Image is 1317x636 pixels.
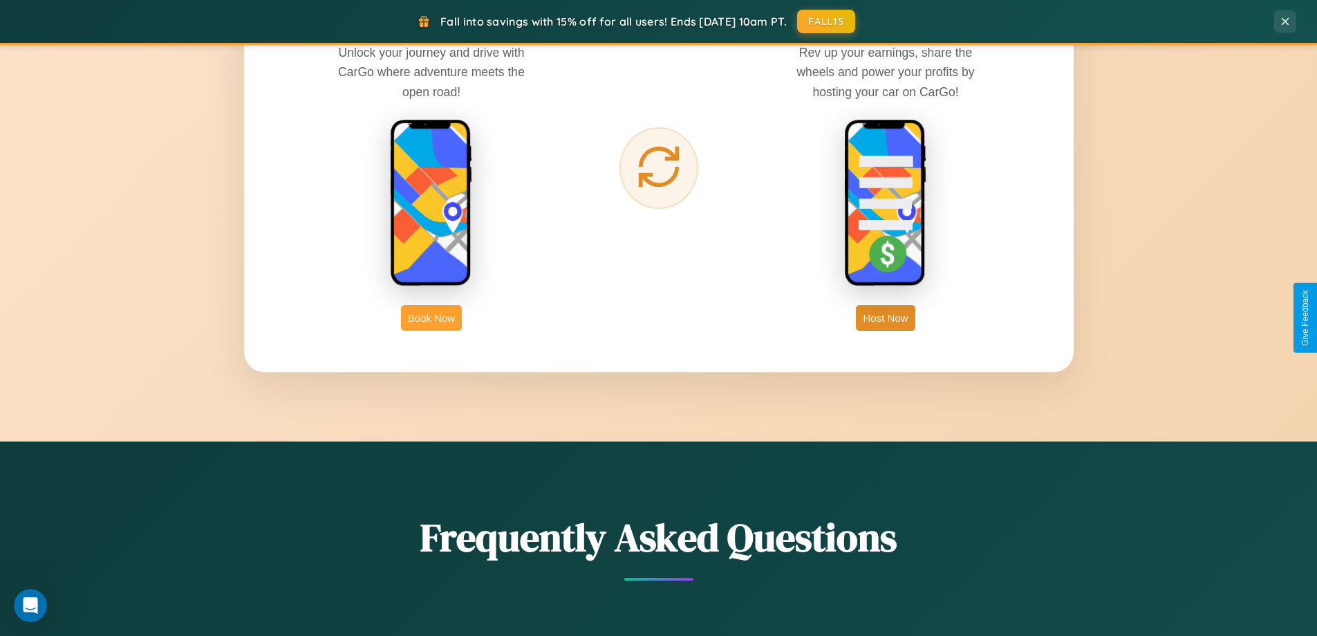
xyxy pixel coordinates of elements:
button: Book Now [401,305,462,331]
p: Rev up your earnings, share the wheels and power your profits by hosting your car on CarGo! [782,43,989,101]
img: rent phone [390,119,473,288]
button: FALL15 [797,10,855,33]
iframe: Intercom live chat [14,589,47,622]
span: Fall into savings with 15% off for all users! Ends [DATE] 10am PT. [440,15,787,28]
p: Unlock your journey and drive with CarGo where adventure meets the open road! [328,43,535,101]
h2: Frequently Asked Questions [244,511,1074,564]
div: Give Feedback [1300,290,1310,346]
button: Host Now [856,305,915,331]
img: host phone [844,119,927,288]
